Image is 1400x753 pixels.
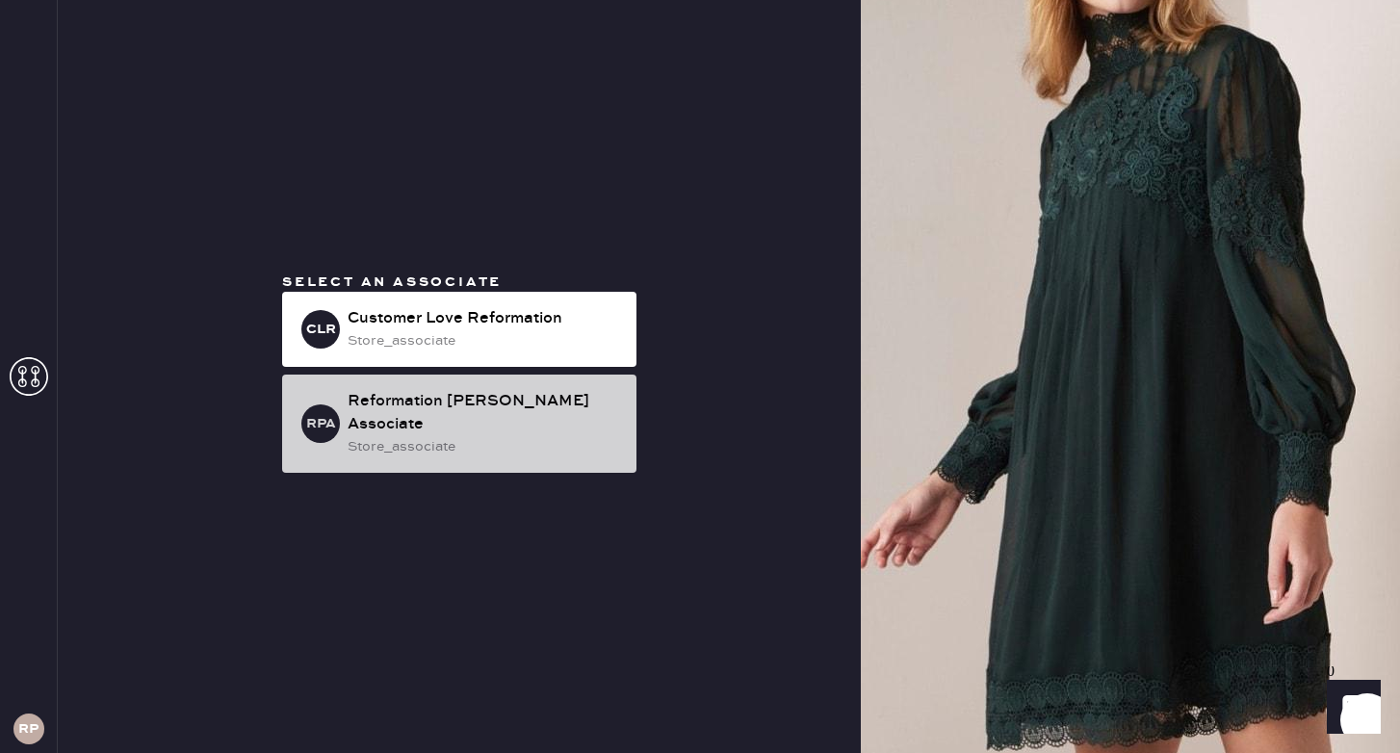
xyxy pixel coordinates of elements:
h3: RPA [306,417,336,430]
div: Customer Love Reformation [348,307,621,330]
div: Reformation [PERSON_NAME] Associate [348,390,621,436]
span: Select an associate [282,273,502,291]
iframe: Front Chat [1309,666,1391,749]
div: store_associate [348,436,621,457]
h3: RP [18,722,39,736]
h3: CLR [306,323,336,336]
div: store_associate [348,330,621,351]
